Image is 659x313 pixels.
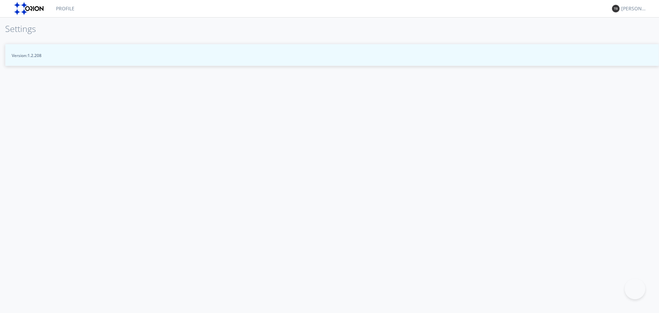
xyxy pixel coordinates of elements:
[621,5,647,12] div: [PERSON_NAME] *
[625,279,645,299] iframe: Toggle Customer Support
[12,53,652,58] span: Version: 1.2.208
[14,2,46,15] img: orion-labs-logo.svg
[5,44,659,66] button: Version:1.2.208
[612,5,620,12] img: 373638.png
